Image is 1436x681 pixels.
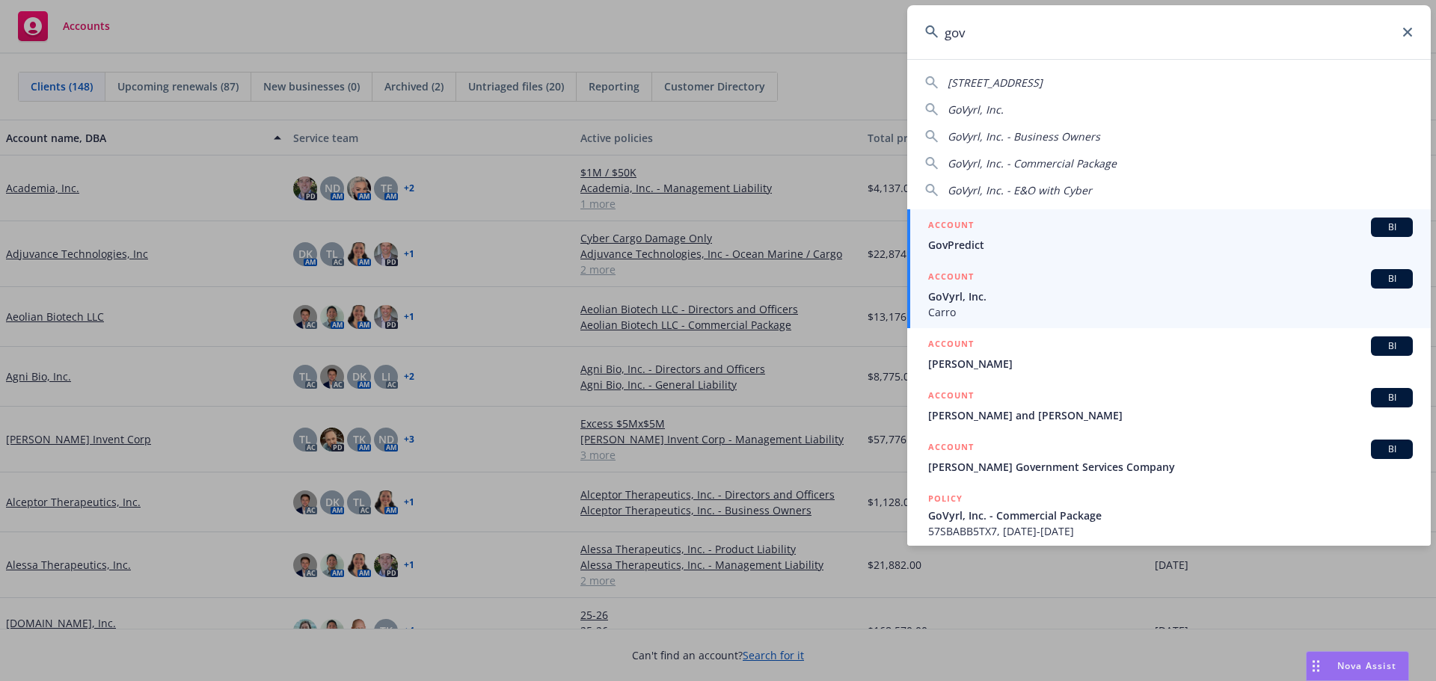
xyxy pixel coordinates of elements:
h5: ACCOUNT [928,336,974,354]
span: BI [1377,339,1407,353]
span: GoVyrl, Inc. - Business Owners [948,129,1100,144]
button: Nova Assist [1306,651,1409,681]
h5: ACCOUNT [928,218,974,235]
a: ACCOUNTBI[PERSON_NAME] and [PERSON_NAME] [907,380,1431,431]
h5: ACCOUNT [928,269,974,287]
a: ACCOUNTBI[PERSON_NAME] Government Services Company [907,431,1431,483]
div: Drag to move [1307,652,1325,680]
span: Carro [928,304,1413,320]
span: GoVyrl, Inc. [948,102,1004,117]
a: ACCOUNTBI[PERSON_NAME] [907,328,1431,380]
span: BI [1377,391,1407,404]
span: GoVyrl, Inc. - Commercial Package [948,156,1117,170]
a: ACCOUNTBIGovPredict [907,209,1431,261]
input: Search... [907,5,1431,59]
span: 57SBABB5TX7, [DATE]-[DATE] [928,523,1413,539]
h5: ACCOUNT [928,388,974,406]
span: GoVyrl, Inc. - Commercial Package [928,508,1413,523]
span: BI [1377,443,1407,456]
a: ACCOUNTBIGoVyrl, Inc.Carro [907,261,1431,328]
span: [PERSON_NAME] and [PERSON_NAME] [928,407,1413,423]
span: BI [1377,272,1407,286]
a: POLICYGoVyrl, Inc. - Commercial Package57SBABB5TX7, [DATE]-[DATE] [907,483,1431,547]
span: Nova Assist [1337,659,1396,672]
span: GoVyrl, Inc. - E&O with Cyber [948,183,1092,197]
span: GoVyrl, Inc. [928,289,1413,304]
h5: POLICY [928,491,963,506]
h5: ACCOUNT [928,440,974,457]
span: [PERSON_NAME] Government Services Company [928,459,1413,475]
span: BI [1377,221,1407,234]
span: [PERSON_NAME] [928,356,1413,372]
span: [STREET_ADDRESS] [948,76,1043,90]
span: GovPredict [928,237,1413,253]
